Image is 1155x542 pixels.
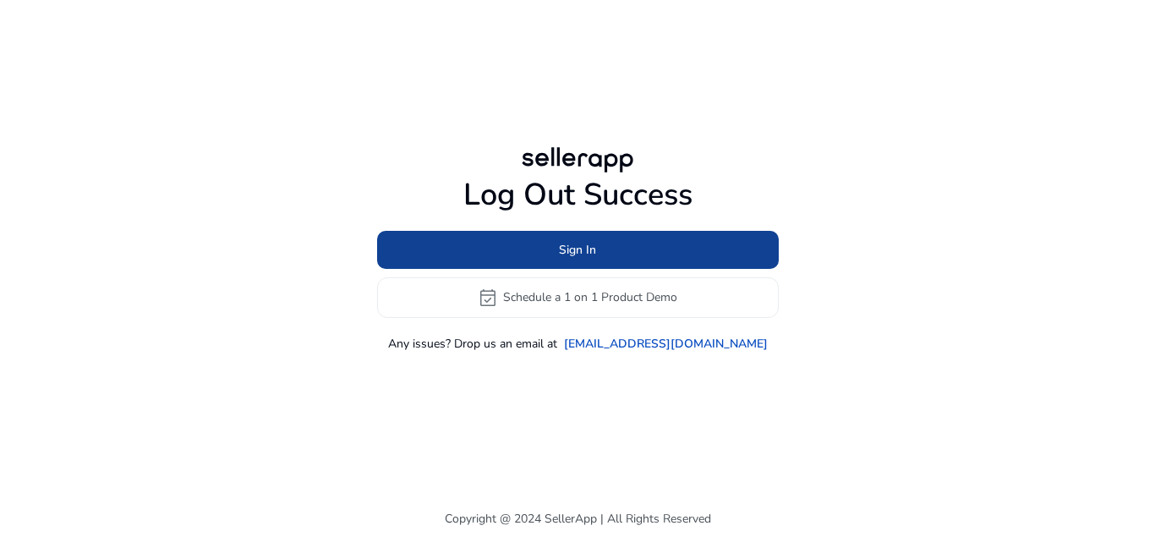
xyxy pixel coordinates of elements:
a: [EMAIL_ADDRESS][DOMAIN_NAME] [564,335,768,353]
button: event_availableSchedule a 1 on 1 Product Demo [377,277,779,318]
h1: Log Out Success [377,177,779,213]
p: Any issues? Drop us an email at [388,335,557,353]
span: Sign In [559,241,596,259]
span: event_available [478,287,498,308]
button: Sign In [377,231,779,269]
